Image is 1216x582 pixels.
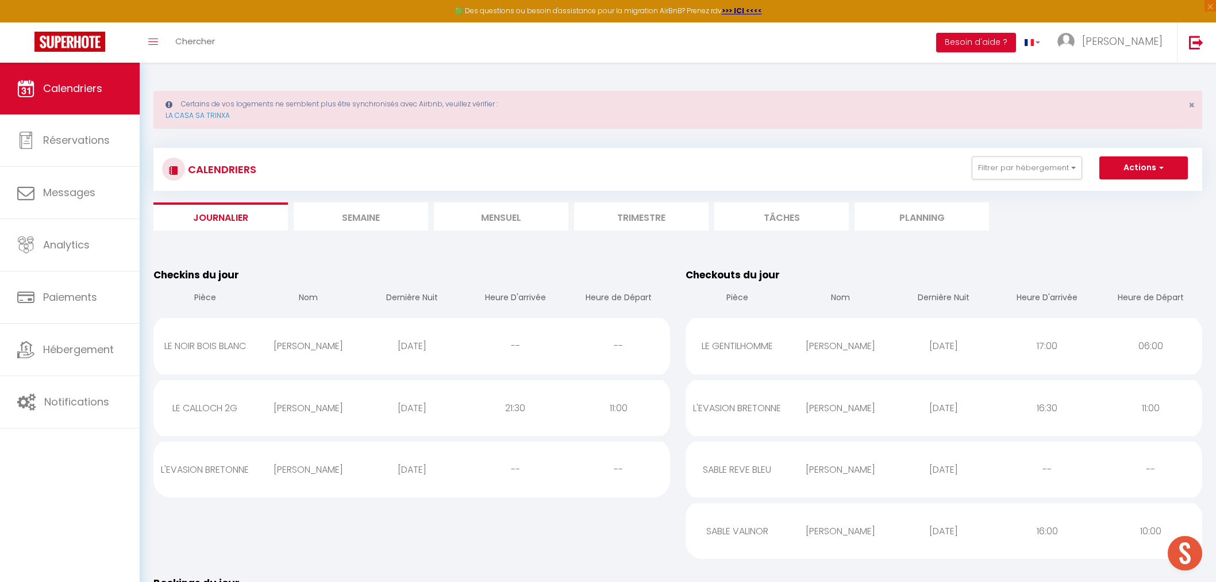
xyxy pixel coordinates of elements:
[1168,536,1202,570] div: Ouvrir le chat
[892,327,995,365] div: [DATE]
[686,451,789,488] div: SABLE REVE BLEU
[995,282,1099,315] th: Heure D'arrivée
[1099,389,1202,427] div: 11:00
[972,156,1082,179] button: Filtrer par hébergement
[153,91,1202,129] div: Certains de vos logements ne semblent plus être synchronisés avec Airbnb, veuillez vérifier :
[257,389,360,427] div: [PERSON_NAME]
[43,185,95,200] span: Messages
[1049,22,1177,63] a: ... [PERSON_NAME]
[294,202,428,231] li: Semaine
[153,389,257,427] div: LE CALLOCH 2G
[686,282,789,315] th: Pièce
[714,202,849,231] li: Tâches
[1099,512,1202,550] div: 10:00
[360,282,464,315] th: Dernière Nuit
[153,202,288,231] li: Journalier
[1082,34,1163,48] span: [PERSON_NAME]
[1057,33,1075,50] img: ...
[43,290,97,304] span: Paiements
[892,282,995,315] th: Dernière Nuit
[789,282,892,315] th: Nom
[464,451,567,488] div: --
[1189,35,1203,49] img: logout
[789,327,892,365] div: [PERSON_NAME]
[257,327,360,365] div: [PERSON_NAME]
[360,451,464,488] div: [DATE]
[464,282,567,315] th: Heure D'arrivée
[1099,156,1188,179] button: Actions
[789,451,892,488] div: [PERSON_NAME]
[464,389,567,427] div: 21:30
[686,327,789,365] div: LE GENTILHOMME
[1188,98,1195,112] span: ×
[1099,327,1202,365] div: 06:00
[567,327,671,365] div: --
[892,451,995,488] div: [DATE]
[153,268,239,282] span: Checkins du jour
[567,389,671,427] div: 11:00
[175,35,215,47] span: Chercher
[574,202,709,231] li: Trimestre
[185,156,256,182] h3: CALENDRIERS
[722,6,762,16] a: >>> ICI <<<<
[686,268,780,282] span: Checkouts du jour
[34,32,105,52] img: Super Booking
[43,238,90,252] span: Analytics
[995,451,1099,488] div: --
[1099,282,1202,315] th: Heure de Départ
[995,327,1099,365] div: 17:00
[44,395,109,409] span: Notifications
[686,389,789,427] div: L'EVASION BRETONNE
[153,451,257,488] div: L'EVASION BRETONNE
[153,327,257,365] div: LE NOIR BOIS BLANC
[855,202,989,231] li: Planning
[153,282,257,315] th: Pièce
[43,133,110,147] span: Réservations
[434,202,568,231] li: Mensuel
[892,512,995,550] div: [DATE]
[789,389,892,427] div: [PERSON_NAME]
[360,327,464,365] div: [DATE]
[360,389,464,427] div: [DATE]
[995,512,1099,550] div: 16:00
[936,33,1016,52] button: Besoin d'aide ?
[166,110,230,120] a: LA CASA SA TRINXA
[686,512,789,550] div: SABLE VALINOR
[1188,100,1195,110] button: Close
[167,22,224,63] a: Chercher
[43,342,114,357] span: Hébergement
[892,389,995,427] div: [DATE]
[464,327,567,365] div: --
[1099,451,1202,488] div: --
[257,451,360,488] div: [PERSON_NAME]
[789,512,892,550] div: [PERSON_NAME]
[995,389,1099,427] div: 16:30
[257,282,360,315] th: Nom
[567,282,671,315] th: Heure de Départ
[43,81,102,95] span: Calendriers
[567,451,671,488] div: --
